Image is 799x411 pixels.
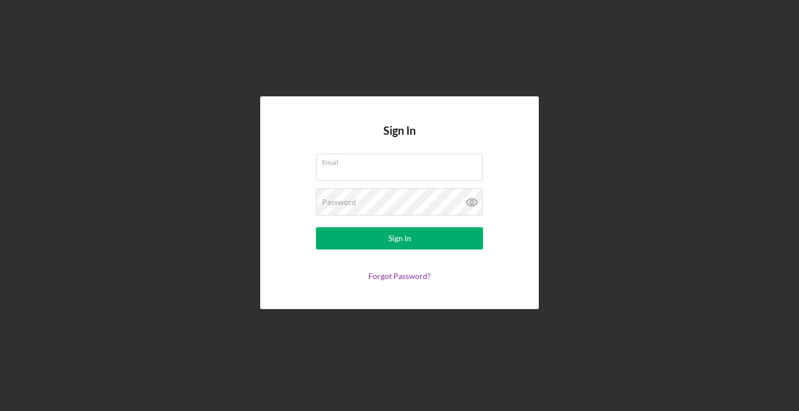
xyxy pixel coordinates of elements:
[388,227,411,249] div: Sign In
[368,271,431,281] a: Forgot Password?
[383,124,416,154] h4: Sign In
[316,227,483,249] button: Sign In
[322,154,483,167] label: Email
[322,198,356,207] label: Password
